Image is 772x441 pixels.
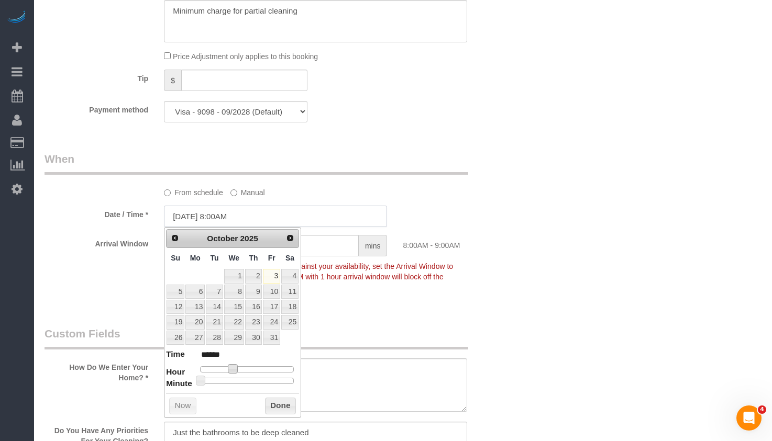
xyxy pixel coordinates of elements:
[249,254,258,262] span: Thursday
[37,101,156,115] label: Payment method
[245,300,262,314] a: 16
[185,315,205,329] a: 20
[265,398,296,414] button: Done
[37,206,156,220] label: Date / Time *
[185,331,205,345] a: 27
[171,234,179,242] span: Prev
[245,285,262,299] a: 9
[224,315,244,329] a: 22
[263,331,280,345] a: 31
[281,285,299,299] a: 11
[206,331,223,345] a: 28
[395,235,514,251] div: 8:00AM - 9:00AM
[169,398,196,414] button: Now
[207,234,238,243] span: October
[245,315,262,329] a: 23
[228,254,239,262] span: Wednesday
[286,234,294,242] span: Next
[173,52,318,61] span: Price Adjustment only applies to this booking
[185,285,205,299] a: 6
[283,231,297,245] a: Next
[37,70,156,84] label: Tip
[166,348,185,361] dt: Time
[166,366,185,379] dt: Hour
[230,184,265,198] label: Manual
[263,285,280,299] a: 10
[736,405,762,431] iframe: Intercom live chat
[167,315,184,329] a: 19
[164,189,171,196] input: From schedule
[166,378,192,391] dt: Minute
[758,405,766,414] span: 4
[45,326,468,349] legend: Custom Fields
[167,285,184,299] a: 5
[245,331,262,345] a: 30
[281,269,299,283] a: 4
[164,70,181,91] span: $
[211,254,219,262] span: Tuesday
[359,235,388,256] span: mins
[164,206,387,227] input: MM/DD/YYYY HH:MM
[224,331,244,345] a: 29
[168,231,182,245] a: Prev
[268,254,275,262] span: Friday
[240,234,258,243] span: 2025
[263,269,280,283] a: 3
[206,300,223,314] a: 14
[224,300,244,314] a: 15
[164,262,453,291] span: To make this booking count against your availability, set the Arrival Window to match a spot on y...
[263,300,280,314] a: 17
[281,300,299,314] a: 18
[224,285,244,299] a: 8
[185,300,205,314] a: 13
[171,254,180,262] span: Sunday
[167,331,184,345] a: 26
[206,315,223,329] a: 21
[37,235,156,249] label: Arrival Window
[263,315,280,329] a: 24
[230,189,237,196] input: Manual
[206,285,223,299] a: 7
[164,184,223,198] label: From schedule
[167,300,184,314] a: 12
[6,10,27,25] img: Automaid Logo
[45,151,468,175] legend: When
[281,315,299,329] a: 25
[224,269,244,283] a: 1
[245,269,262,283] a: 2
[285,254,294,262] span: Saturday
[190,254,201,262] span: Monday
[37,358,156,383] label: How Do We Enter Your Home? *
